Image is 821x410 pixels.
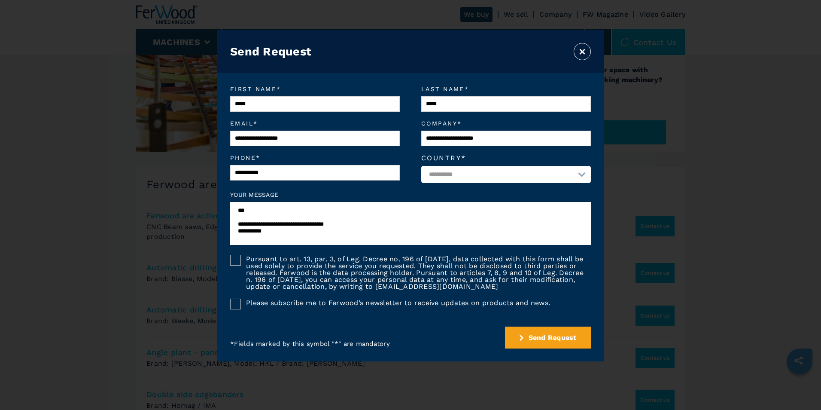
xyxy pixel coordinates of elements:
[421,96,591,112] input: Last name*
[421,155,591,162] label: Country
[421,120,591,126] em: Company
[421,86,591,92] em: Last name
[230,155,400,161] em: Phone
[230,45,311,58] h3: Send Request
[529,334,577,342] span: Send Request
[230,131,400,146] input: Email*
[230,96,400,112] input: First name*
[230,86,400,92] em: First name
[574,43,591,60] button: ×
[230,120,400,126] em: Email
[241,255,591,290] label: Pursuant to art. 13, par. 3, of Leg. Decree no. 196 of [DATE], data collected with this form shal...
[241,299,550,306] label: Please subscribe me to Ferwood’s newsletter to receive updates on products and news.
[421,131,591,146] input: Company*
[230,192,591,198] label: Your message
[230,340,390,349] p: * Fields marked by this symbol "*" are mandatory
[230,165,400,181] input: Phone*
[505,327,591,349] button: submit-button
